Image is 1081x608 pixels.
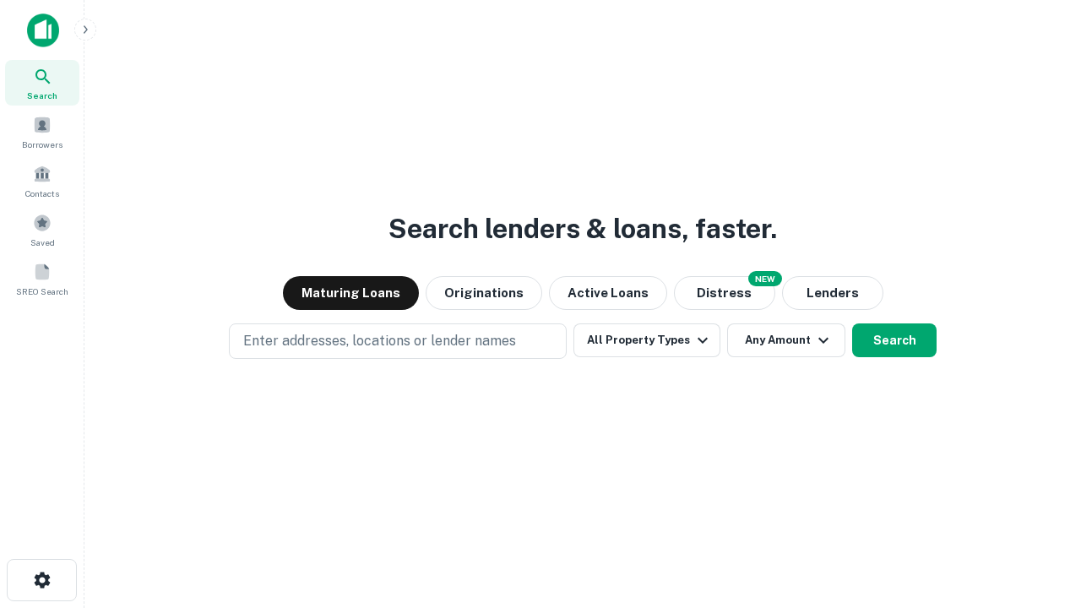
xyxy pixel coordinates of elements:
[30,236,55,249] span: Saved
[997,473,1081,554] iframe: Chat Widget
[229,323,567,359] button: Enter addresses, locations or lender names
[727,323,845,357] button: Any Amount
[5,256,79,301] a: SREO Search
[5,158,79,204] a: Contacts
[5,60,79,106] a: Search
[27,89,57,102] span: Search
[748,271,782,286] div: NEW
[5,207,79,252] a: Saved
[25,187,59,200] span: Contacts
[852,323,937,357] button: Search
[573,323,720,357] button: All Property Types
[243,331,516,351] p: Enter addresses, locations or lender names
[782,276,883,310] button: Lenders
[426,276,542,310] button: Originations
[27,14,59,47] img: capitalize-icon.png
[388,209,777,249] h3: Search lenders & loans, faster.
[283,276,419,310] button: Maturing Loans
[5,109,79,155] a: Borrowers
[674,276,775,310] button: Search distressed loans with lien and other non-mortgage details.
[549,276,667,310] button: Active Loans
[16,285,68,298] span: SREO Search
[22,138,62,151] span: Borrowers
